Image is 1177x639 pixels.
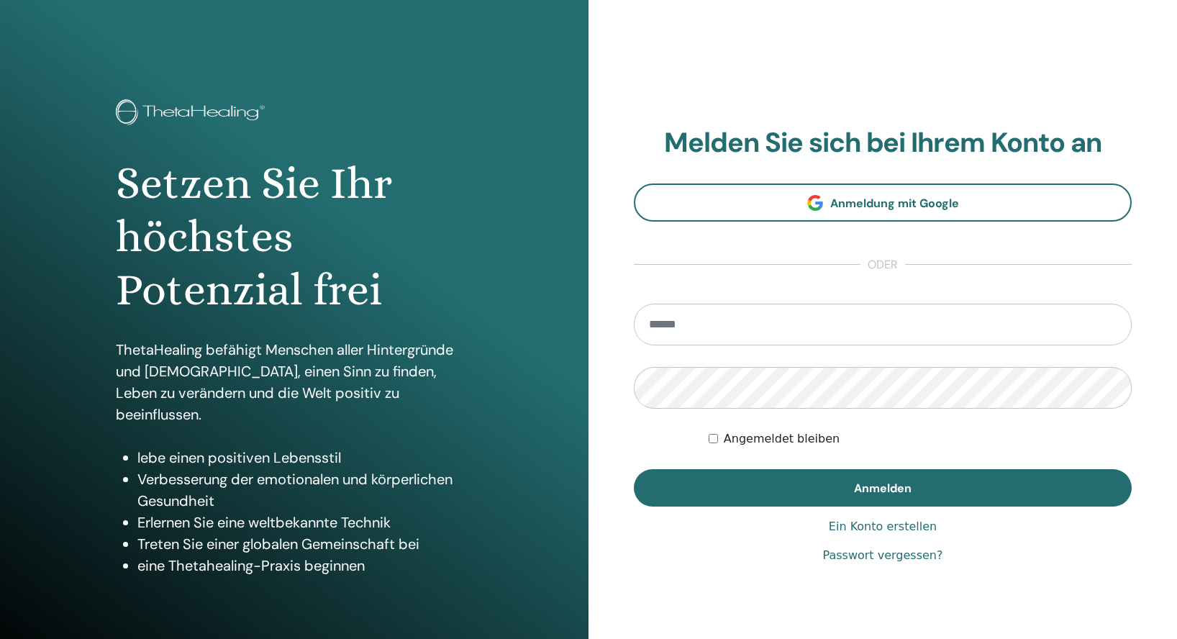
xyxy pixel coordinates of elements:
span: oder [860,256,905,273]
p: ThetaHealing befähigt Menschen aller Hintergründe und [DEMOGRAPHIC_DATA], einen Sinn zu finden, L... [116,339,472,425]
span: Anmelden [854,481,912,496]
li: lebe einen positiven Lebensstil [137,447,472,468]
li: Verbesserung der emotionalen und körperlichen Gesundheit [137,468,472,512]
li: eine Thetahealing-Praxis beginnen [137,555,472,576]
a: Passwort vergessen? [823,547,943,564]
h1: Setzen Sie Ihr höchstes Potenzial frei [116,157,472,317]
span: Anmeldung mit Google [830,196,959,211]
div: Keep me authenticated indefinitely or until I manually logout [709,430,1132,448]
a: Anmeldung mit Google [634,183,1132,222]
a: Ein Konto erstellen [829,518,937,535]
li: Treten Sie einer globalen Gemeinschaft bei [137,533,472,555]
label: Angemeldet bleiben [724,430,840,448]
button: Anmelden [634,469,1132,507]
li: Erlernen Sie eine weltbekannte Technik [137,512,472,533]
h2: Melden Sie sich bei Ihrem Konto an [634,127,1132,160]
